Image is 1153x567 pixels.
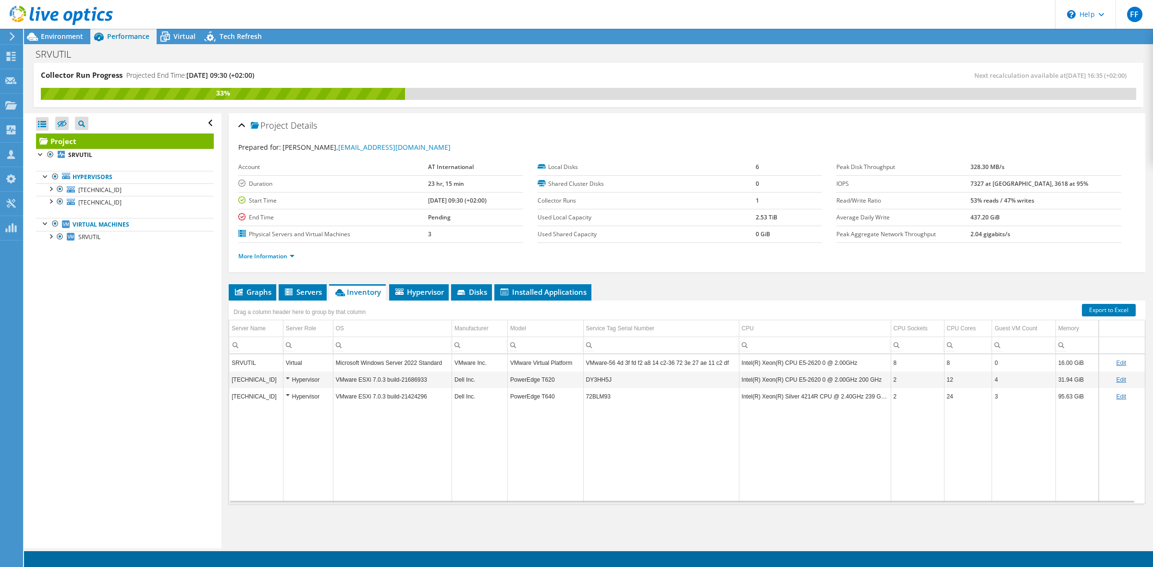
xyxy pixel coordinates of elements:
[1067,10,1076,19] svg: \n
[891,388,944,405] td: Column CPU Sockets, Value 2
[78,186,122,194] span: [TECHNICAL_ID]
[508,320,583,337] td: Model Column
[992,354,1055,371] td: Column Guest VM Count, Value 0
[107,32,149,41] span: Performance
[186,71,254,80] span: [DATE] 09:30 (+02:00)
[970,180,1088,188] b: 7327 at [GEOGRAPHIC_DATA], 3618 at 95%
[78,198,122,206] span: [TECHNICAL_ID]
[452,354,508,371] td: Column Manufacturer, Value VMware Inc.
[538,213,756,222] label: Used Local Capacity
[992,371,1055,388] td: Column Guest VM Count, Value 4
[970,163,1005,171] b: 328.30 MB/s
[233,287,271,297] span: Graphs
[456,287,487,297] span: Disks
[229,371,283,388] td: Column Server Name, Value 192.168.128.3
[336,323,344,334] div: OS
[126,70,254,81] h4: Projected End Time:
[739,388,891,405] td: Column CPU, Value Intel(R) Xeon(R) Silver 4214R CPU @ 2.40GHz 239 GHz
[338,143,451,152] a: [EMAIL_ADDRESS][DOMAIN_NAME]
[36,149,214,161] a: SRVUTIL
[238,143,281,152] label: Prepared for:
[1055,354,1098,371] td: Column Memory, Value 16.00 GiB
[283,388,333,405] td: Column Server Role, Value Hypervisor
[238,229,428,239] label: Physical Servers and Virtual Machines
[334,287,381,297] span: Inventory
[1058,323,1079,334] div: Memory
[291,120,317,131] span: Details
[891,337,944,353] td: Column CPU Sockets, Filter cell
[41,32,83,41] span: Environment
[283,287,322,297] span: Servers
[508,337,583,353] td: Column Model, Filter cell
[333,388,452,405] td: Column OS, Value VMware ESXi 7.0.3 build-21424296
[538,229,756,239] label: Used Shared Capacity
[836,229,970,239] label: Peak Aggregate Network Throughput
[286,374,331,386] div: Hypervisor
[238,196,428,205] label: Start Time
[970,230,1010,238] b: 2.04 gigabits/s
[756,163,759,171] b: 6
[333,371,452,388] td: Column OS, Value VMware ESXi 7.0.3 build-21686933
[36,218,214,230] a: Virtual Machines
[944,354,992,371] td: Column CPU Cores, Value 8
[231,305,368,319] div: Drag a column header here to group by that column
[891,354,944,371] td: Column CPU Sockets, Value 8
[452,320,508,337] td: Manufacturer Column
[229,301,1145,505] div: Data grid
[947,323,976,334] div: CPU Cores
[970,213,1000,221] b: 437.20 GiB
[1055,388,1098,405] td: Column Memory, Value 95.63 GiB
[428,196,487,205] b: [DATE] 09:30 (+02:00)
[739,354,891,371] td: Column CPU, Value Intel(R) Xeon(R) CPU E5-2620 0 @ 2.00GHz
[1116,360,1126,366] a: Edit
[238,213,428,222] label: End Time
[428,213,451,221] b: Pending
[508,371,583,388] td: Column Model, Value PowerEdge T620
[283,320,333,337] td: Server Role Column
[36,231,214,243] a: SRVUTIL
[739,371,891,388] td: Column CPU, Value Intel(R) Xeon(R) CPU E5-2620 0 @ 2.00GHz 200 GHz
[583,337,739,353] td: Column Service Tag Serial Number, Filter cell
[994,323,1037,334] div: Guest VM Count
[428,230,431,238] b: 3
[992,337,1055,353] td: Column Guest VM Count, Filter cell
[1082,304,1136,316] a: Export to Excel
[452,371,508,388] td: Column Manufacturer, Value Dell Inc.
[283,354,333,371] td: Column Server Role, Value Virtual
[944,320,992,337] td: CPU Cores Column
[454,323,489,334] div: Manufacturer
[283,337,333,353] td: Column Server Role, Filter cell
[510,323,526,334] div: Model
[286,357,331,369] div: Virtual
[229,354,283,371] td: Column Server Name, Value SRVUTIL
[756,230,770,238] b: 0 GiB
[286,323,316,334] div: Server Role
[36,196,214,208] a: [TECHNICAL_ID]
[756,213,777,221] b: 2.53 TiB
[586,323,655,334] div: Service Tag Serial Number
[583,354,739,371] td: Column Service Tag Serial Number, Value VMware-56 4d 3f fd f2 a8 14 c2-36 72 3e 27 ae 11 c2 df
[508,388,583,405] td: Column Model, Value PowerEdge T640
[499,287,587,297] span: Installed Applications
[583,371,739,388] td: Column Service Tag Serial Number, Value DY3HH5J
[333,320,452,337] td: OS Column
[31,49,86,60] h1: SRVUTIL
[970,196,1034,205] b: 53% reads / 47% writes
[836,162,970,172] label: Peak Disk Throughput
[36,171,214,183] a: Hypervisors
[238,162,428,172] label: Account
[282,143,451,152] span: [PERSON_NAME],
[333,354,452,371] td: Column OS, Value Microsoft Windows Server 2022 Standard
[452,337,508,353] td: Column Manufacturer, Filter cell
[428,163,474,171] b: AT International
[756,180,759,188] b: 0
[220,32,262,41] span: Tech Refresh
[1116,393,1126,400] a: Edit
[229,320,283,337] td: Server Name Column
[756,196,759,205] b: 1
[1127,7,1142,22] span: FF
[1066,71,1127,80] span: [DATE] 16:35 (+02:00)
[992,320,1055,337] td: Guest VM Count Column
[452,388,508,405] td: Column Manufacturer, Value Dell Inc.
[68,151,92,159] b: SRVUTIL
